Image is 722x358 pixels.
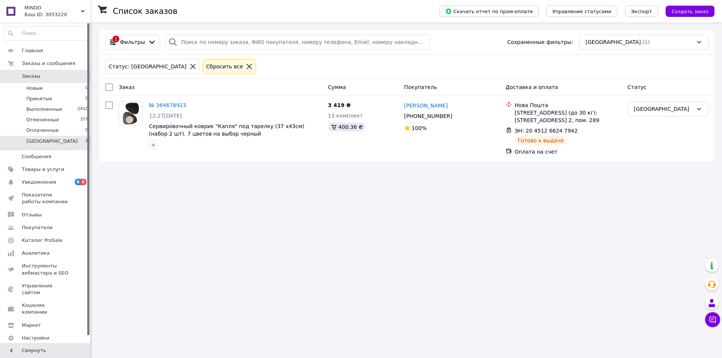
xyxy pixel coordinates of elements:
[22,250,50,257] span: Аналитика
[507,38,573,46] span: Сохраненные фильтры:
[328,113,363,119] span: 13 комплект
[119,84,135,90] span: Заказ
[22,192,70,205] span: Показатели работы компании
[22,335,49,341] span: Настройки
[107,62,188,71] div: Статус: [GEOGRAPHIC_DATA]
[634,105,693,113] div: Передан Новой Почте
[24,5,81,11] span: MINDO
[149,113,182,119] span: 12:27[DATE]
[22,263,70,276] span: Инструменты вебмастера и SEO
[22,166,64,173] span: Товары и услуги
[22,237,62,244] span: Каталог ProSale
[515,101,622,109] div: Нова Пошта
[85,127,88,134] span: 0
[26,138,78,145] span: [GEOGRAPHIC_DATA]
[22,224,53,231] span: Покупатели
[328,122,366,131] div: 400.36 ₴
[26,95,52,102] span: Принятые
[705,312,720,327] button: Чат с покупателем
[77,106,88,113] span: 2410
[658,8,714,14] a: Создать заказ
[205,62,244,71] div: Сбросить все
[22,322,41,329] span: Маркет
[22,302,70,316] span: Кошелек компании
[149,102,186,108] a: № 364678923
[515,148,622,156] div: Оплата на счет
[85,85,88,92] span: 0
[642,39,650,45] span: (1)
[404,84,437,90] span: Покупатель
[628,84,647,90] span: Статус
[328,84,346,90] span: Сумма
[666,6,714,17] button: Создать заказ
[515,136,567,145] div: Готово к выдаче
[546,6,617,17] button: Управление статусами
[120,38,145,46] span: Фильтры
[149,123,304,137] a: Сервировочный коврик "Капля" под тарелку (37 х43см) (набор 2 шт). 7 цветов на выбор черный
[26,127,59,134] span: Оплаченные
[22,60,75,67] span: Заказы и сообщения
[328,102,351,108] span: 3 419 ₴
[22,153,51,160] span: Сообщения
[439,6,539,17] button: Скачать отчет по пром-оплате
[403,111,454,121] div: [PHONE_NUMBER]
[80,179,86,185] span: 6
[585,38,641,46] span: [GEOGRAPHIC_DATA]
[119,101,143,125] a: Фото товару
[80,116,88,123] span: 377
[26,116,59,123] span: Отмененные
[24,11,90,18] div: Ваш ID: 3053220
[75,179,81,185] span: 8
[552,9,611,14] span: Управление статусами
[625,6,658,17] button: Экспорт
[404,102,448,109] a: [PERSON_NAME]
[22,73,40,80] span: Заказы
[515,128,578,134] span: ЭН: 20 4512 6624 7942
[121,102,140,125] img: Фото товару
[445,8,533,15] span: Скачать отчет по пром-оплате
[22,211,42,218] span: Отзывы
[165,35,430,50] input: Поиск по номеру заказа, ФИО покупателя, номеру телефона, Email, номеру накладной
[515,109,622,124] div: [STREET_ADDRESS] (до 30 кг): [STREET_ADDRESS] 2, пом. 289
[22,47,43,54] span: Главная
[22,282,70,296] span: Управление сайтом
[4,27,88,40] input: Поиск
[631,9,652,14] span: Экспорт
[506,84,558,90] span: Доставка и оплата
[85,138,88,145] span: 1
[113,7,177,16] h1: Список заказов
[85,95,88,102] span: 0
[672,9,708,14] span: Создать заказ
[22,179,56,186] span: Уведомления
[412,125,427,131] span: 100%
[26,106,62,113] span: Выполненные
[26,85,43,92] span: Новые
